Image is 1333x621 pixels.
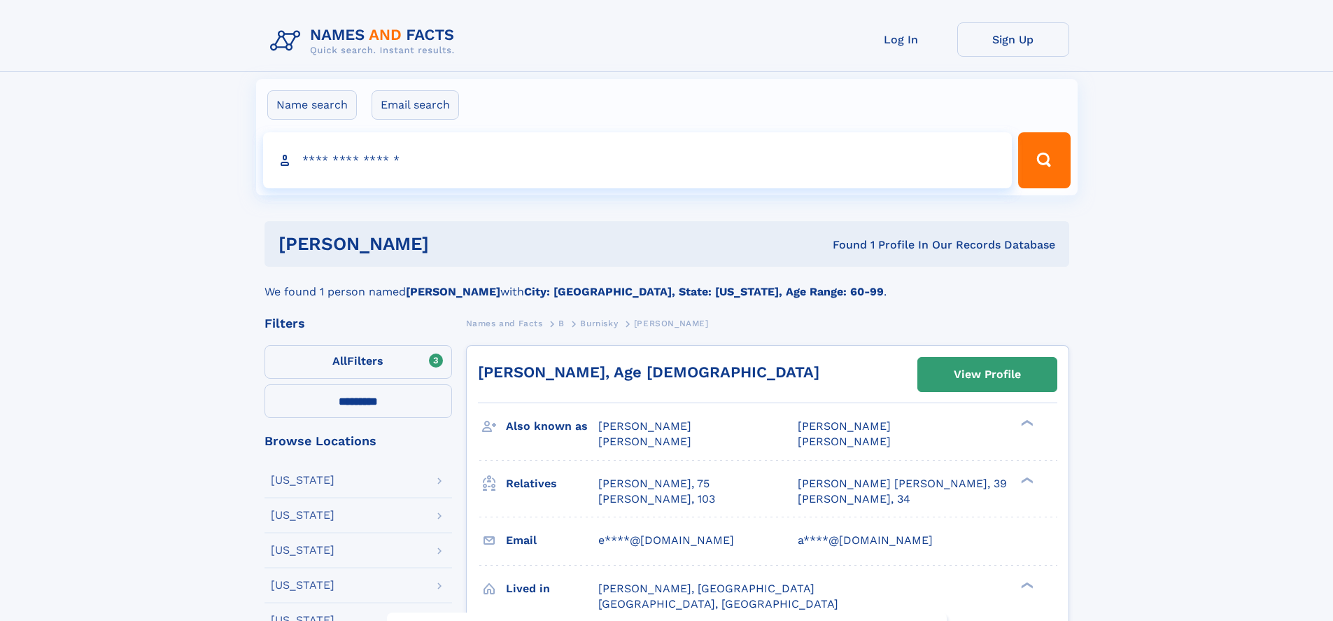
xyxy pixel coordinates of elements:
[954,358,1021,391] div: View Profile
[598,582,814,595] span: [PERSON_NAME], [GEOGRAPHIC_DATA]
[558,319,565,328] span: B
[630,237,1055,253] div: Found 1 Profile In Our Records Database
[918,358,1057,391] a: View Profile
[598,597,838,610] span: [GEOGRAPHIC_DATA], [GEOGRAPHIC_DATA]
[263,132,1013,188] input: search input
[957,22,1069,57] a: Sign Up
[524,285,884,298] b: City: [GEOGRAPHIC_DATA], State: [US_STATE], Age Range: 60-99
[478,363,819,381] a: [PERSON_NAME], Age [DEMOGRAPHIC_DATA]
[798,435,891,448] span: [PERSON_NAME]
[845,22,957,57] a: Log In
[598,419,691,433] span: [PERSON_NAME]
[271,510,334,521] div: [US_STATE]
[506,414,598,438] h3: Also known as
[798,419,891,433] span: [PERSON_NAME]
[580,319,618,328] span: Burnisky
[1018,132,1070,188] button: Search Button
[332,354,347,368] span: All
[598,476,710,491] a: [PERSON_NAME], 75
[265,435,452,447] div: Browse Locations
[265,22,466,60] img: Logo Names and Facts
[406,285,500,298] b: [PERSON_NAME]
[506,472,598,496] h3: Relatives
[271,545,334,556] div: [US_STATE]
[634,319,709,328] span: [PERSON_NAME]
[271,475,334,486] div: [US_STATE]
[1017,419,1034,428] div: ❯
[265,317,452,330] div: Filters
[798,476,1007,491] a: [PERSON_NAME] [PERSON_NAME], 39
[580,314,618,332] a: Burnisky
[598,491,715,507] a: [PERSON_NAME], 103
[558,314,565,332] a: B
[466,314,543,332] a: Names and Facts
[265,267,1069,300] div: We found 1 person named with .
[1017,475,1034,484] div: ❯
[372,90,459,120] label: Email search
[271,580,334,591] div: [US_STATE]
[1017,580,1034,589] div: ❯
[506,577,598,601] h3: Lived in
[598,435,691,448] span: [PERSON_NAME]
[267,90,357,120] label: Name search
[265,345,452,379] label: Filters
[506,529,598,552] h3: Email
[278,235,631,253] h1: [PERSON_NAME]
[798,491,910,507] a: [PERSON_NAME], 34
